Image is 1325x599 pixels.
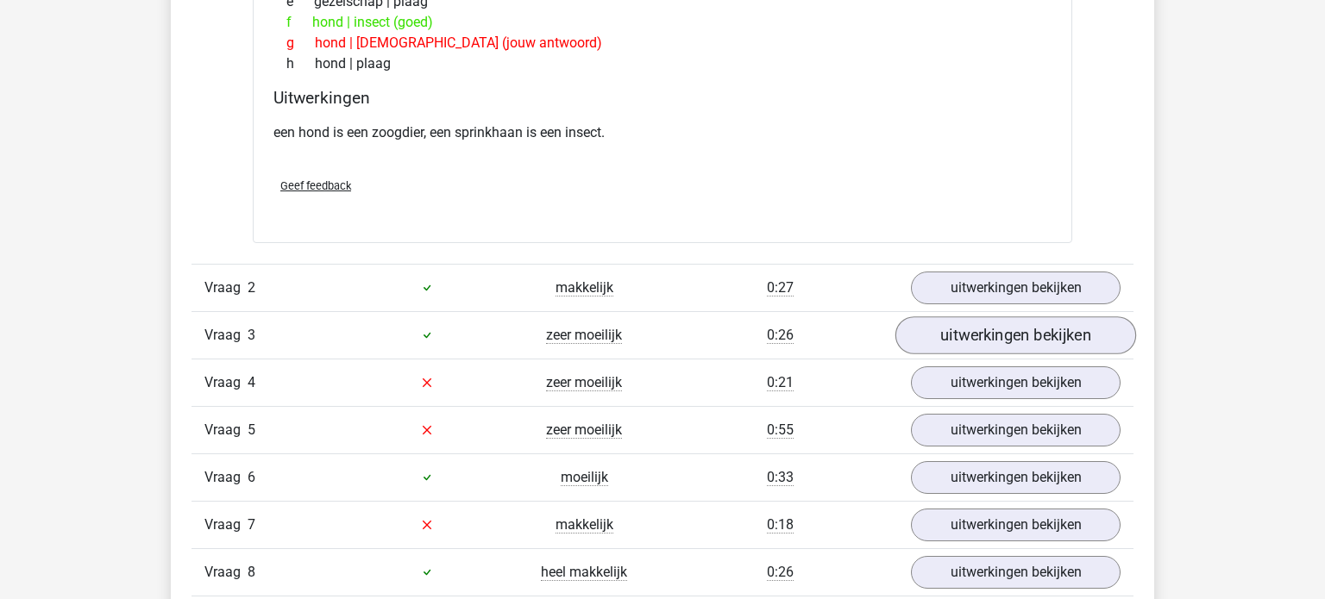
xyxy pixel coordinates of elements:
div: hond | [DEMOGRAPHIC_DATA] (jouw antwoord) [273,33,1052,53]
span: Vraag [204,278,248,298]
span: 0:33 [767,469,794,486]
span: 5 [248,421,255,438]
span: 4 [248,374,255,390]
span: 7 [248,516,255,533]
a: uitwerkingen bekijken [911,556,1121,589]
a: uitwerkingen bekijken [911,509,1121,541]
div: hond | plaag [273,53,1052,74]
div: hond | insect (goed) [273,12,1052,33]
h4: Uitwerkingen [273,88,1052,108]
span: Geef feedback [280,179,351,192]
span: 0:26 [767,327,794,344]
span: 0:21 [767,374,794,391]
span: Vraag [204,372,248,393]
span: zeer moeilijk [546,374,622,391]
a: uitwerkingen bekijken [911,414,1121,446]
span: 2 [248,279,255,296]
a: uitwerkingen bekijken [911,461,1121,494]
span: 0:26 [767,564,794,581]
span: 8 [248,564,255,580]
span: zeer moeilijk [546,327,622,344]
span: makkelijk [556,516,613,533]
span: Vraag [204,420,248,440]
span: Vraag [204,515,248,535]
a: uitwerkingen bekijken [895,316,1136,354]
span: 0:27 [767,279,794,296]
span: Vraag [204,325,248,346]
span: 0:18 [767,516,794,533]
span: moeilijk [561,469,608,486]
span: zeer moeilijk [546,421,622,439]
a: uitwerkingen bekijken [911,366,1121,399]
p: een hond is een zoogdier, een sprinkhaan is een insect. [273,122,1052,143]
span: heel makkelijk [541,564,627,581]
span: g [286,33,315,53]
span: 0:55 [767,421,794,439]
span: f [286,12,312,33]
span: 3 [248,327,255,343]
span: h [286,53,315,74]
span: Vraag [204,562,248,583]
a: uitwerkingen bekijken [911,271,1121,304]
span: Vraag [204,467,248,488]
span: 6 [248,469,255,485]
span: makkelijk [556,279,613,296]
